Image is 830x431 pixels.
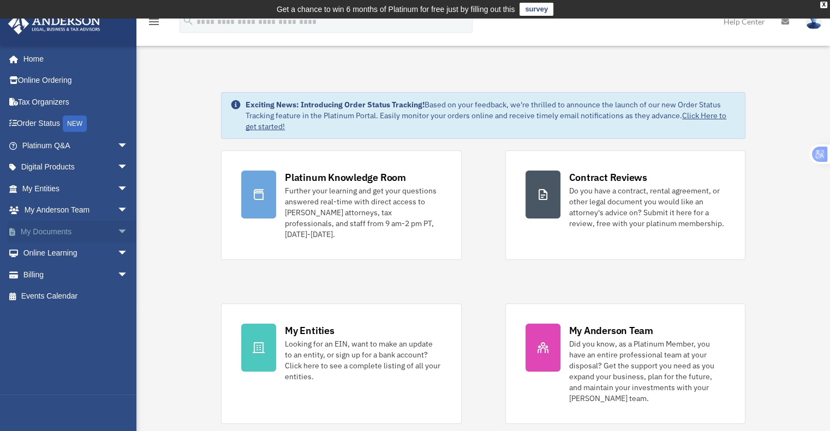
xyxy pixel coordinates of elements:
a: Online Ordering [8,70,145,92]
div: NEW [63,116,87,132]
div: Looking for an EIN, want to make an update to an entity, or sign up for a bank account? Click her... [285,338,441,382]
div: Based on your feedback, we're thrilled to announce the launch of our new Order Status Tracking fe... [246,99,736,132]
div: Get a chance to win 6 months of Platinum for free just by filling out this [277,3,515,16]
a: Click Here to get started! [246,111,726,131]
a: Digital Productsarrow_drop_down [8,156,145,178]
span: arrow_drop_down [117,178,139,200]
div: Contract Reviews [569,171,647,184]
a: My Documentsarrow_drop_down [8,221,145,242]
a: Online Learningarrow_drop_down [8,242,145,264]
span: arrow_drop_down [117,264,139,286]
a: Order StatusNEW [8,113,145,135]
a: menu [147,19,160,28]
a: My Anderson Team Did you know, as a Platinum Member, you have an entire professional team at your... [505,303,745,424]
a: survey [520,3,553,16]
a: My Entities Looking for an EIN, want to make an update to an entity, or sign up for a bank accoun... [221,303,461,424]
div: Did you know, as a Platinum Member, you have an entire professional team at your disposal? Get th... [569,338,725,404]
strong: Exciting News: Introducing Order Status Tracking! [246,100,425,110]
i: menu [147,15,160,28]
span: arrow_drop_down [117,156,139,179]
div: Platinum Knowledge Room [285,171,406,184]
a: Tax Organizers [8,91,145,113]
span: arrow_drop_down [117,199,139,222]
div: My Anderson Team [569,324,653,337]
div: My Entities [285,324,334,337]
div: close [820,2,827,8]
a: Home [8,48,139,70]
a: My Anderson Teamarrow_drop_down [8,199,145,221]
span: arrow_drop_down [117,242,139,265]
span: arrow_drop_down [117,135,139,157]
div: Further your learning and get your questions answered real-time with direct access to [PERSON_NAM... [285,185,441,240]
div: Do you have a contract, rental agreement, or other legal document you would like an attorney's ad... [569,185,725,229]
a: Platinum Q&Aarrow_drop_down [8,135,145,156]
i: search [182,15,194,27]
a: Events Calendar [8,286,145,307]
img: Anderson Advisors Platinum Portal [5,13,104,34]
a: Billingarrow_drop_down [8,264,145,286]
a: Contract Reviews Do you have a contract, rental agreement, or other legal document you would like... [505,150,745,260]
img: User Pic [805,14,822,29]
a: Platinum Knowledge Room Further your learning and get your questions answered real-time with dire... [221,150,461,260]
span: arrow_drop_down [117,221,139,243]
a: My Entitiesarrow_drop_down [8,178,145,199]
